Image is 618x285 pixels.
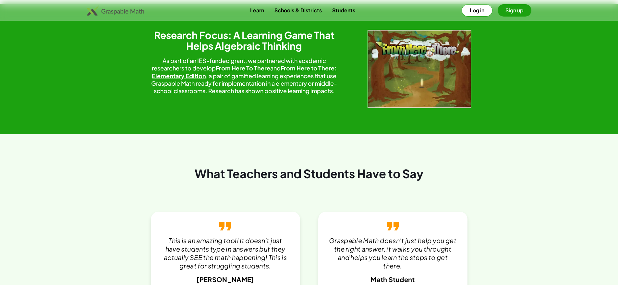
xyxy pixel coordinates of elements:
p: Graspable Math doesn't just help you get the right answer, it walks you throught and helps you le... [329,236,457,270]
a: Learn [245,4,269,16]
button: Sign up [498,4,531,17]
h2: Research Focus: A Learning Game That Helps Algebraic Thinking [147,30,342,52]
a: From Here To There [216,64,270,72]
img: Fh2t-w500-BFzcTCIq.webp [368,30,471,108]
a: Students [327,4,360,16]
button: Log in [462,4,492,17]
span: Math Student [370,275,415,283]
span: [PERSON_NAME] [197,275,254,283]
div: What Teachers and Students Have to Say [86,134,532,184]
a: Schools & Districts [269,4,327,16]
div: As part of an IES-funded grant, we partnered with academic researchers to develop and , a pair of... [147,57,342,95]
p: This is an amazing tool! It doesn't just have students type in answers but they actually SEE the ... [161,236,290,270]
a: From Here to There: Elementary Edition [152,64,337,79]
